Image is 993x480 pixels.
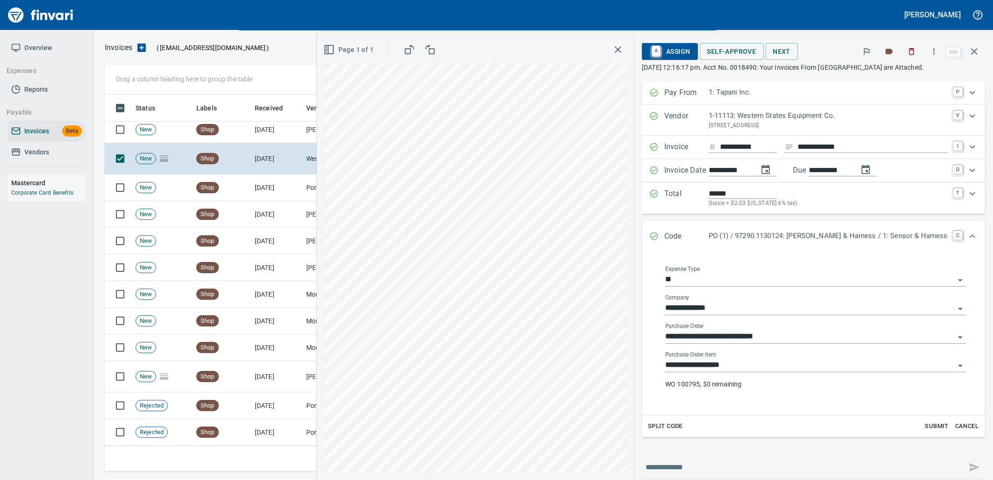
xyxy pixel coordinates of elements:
[302,143,396,175] td: Western States Equipment Co. (1-11113)
[664,188,709,208] p: Total
[709,141,716,153] svg: Invoice number
[197,343,218,352] span: Shop
[642,221,986,252] div: Expand
[665,267,700,272] label: Expense Type
[7,79,86,100] a: Reports
[251,201,302,228] td: [DATE]
[954,302,967,315] button: Open
[954,274,967,287] button: Open
[197,372,218,381] span: Shop
[136,125,156,134] span: New
[773,46,791,58] span: Next
[136,237,156,246] span: New
[306,102,361,114] span: Vendor / From
[665,352,716,358] label: Purchase Order Item
[302,308,396,335] td: Modern Machinery Co Inc (1-10672)
[197,317,218,326] span: Shop
[197,210,218,219] span: Shop
[116,74,253,84] p: Drag a column heading here to group the table
[642,182,986,214] div: Expand
[105,42,132,53] p: Invoices
[6,4,76,26] img: Finvari
[665,324,704,329] label: Purchase Order
[322,41,377,58] button: Page 1 of 1
[944,40,986,63] span: Close invoice
[251,393,302,419] td: [DATE]
[302,393,396,419] td: Port of [GEOGRAPHIC_DATA] (1-24796)
[136,183,156,192] span: New
[947,47,961,57] a: esc
[3,104,81,121] button: Payable
[136,102,167,114] span: Status
[707,46,756,58] span: Self-Approve
[709,121,948,131] p: [STREET_ADDRESS]
[24,125,49,137] span: Invoices
[136,317,156,326] span: New
[136,263,156,272] span: New
[664,110,709,130] p: Vendor
[7,142,86,163] a: Vendors
[302,175,396,201] td: Portland Tractor Inc (1-10815)
[196,102,217,114] span: Labels
[664,87,709,99] p: Pay From
[136,290,156,299] span: New
[924,421,950,432] span: Submit
[251,361,302,393] td: [DATE]
[159,43,266,52] span: [EMAIL_ADDRESS][DOMAIN_NAME]
[902,7,963,22] button: [PERSON_NAME]
[642,43,698,60] button: AAssign
[953,165,963,174] a: D
[251,308,302,335] td: [DATE]
[953,231,963,240] a: C
[136,210,156,219] span: New
[924,41,944,62] button: More
[784,142,794,152] svg: Invoice description
[302,228,396,255] td: [PERSON_NAME] Supply Company (1-10645)
[7,107,77,118] span: Payable
[953,141,963,151] a: I
[709,110,948,121] p: 1-11113: Western States Equipment Co.
[700,43,764,60] button: Self-Approve
[302,116,396,143] td: [PERSON_NAME] (1-10773)
[156,154,172,162] span: Pages Split
[11,178,86,188] h6: Mastercard
[196,102,229,114] span: Labels
[197,237,218,246] span: Shop
[905,10,961,20] h5: [PERSON_NAME]
[136,102,155,114] span: Status
[856,41,877,62] button: Flag
[136,154,156,163] span: New
[963,456,986,479] span: This records your message into the invoice and notifies anyone mentioned
[197,183,218,192] span: Shop
[302,201,396,228] td: [PERSON_NAME] Supply Company (1-10645)
[755,159,777,181] button: change date
[302,361,396,393] td: [PERSON_NAME] Auto Parts (1-23030)
[255,102,283,114] span: Received
[105,42,132,53] nav: breadcrumb
[24,146,49,158] span: Vendors
[664,231,709,243] p: Code
[306,102,349,114] span: Vendor / From
[922,419,952,434] button: Submit
[136,372,156,381] span: New
[855,159,877,181] button: change due date
[649,44,690,59] span: Assign
[901,41,922,62] button: Discard
[197,401,218,410] span: Shop
[3,62,81,80] button: Expenses
[251,228,302,255] td: [DATE]
[197,125,218,134] span: Shop
[7,37,86,58] a: Overview
[954,331,967,344] button: Open
[646,419,685,434] button: Split Code
[953,87,963,96] a: P
[197,263,218,272] span: Shop
[197,154,218,163] span: Shop
[302,255,396,281] td: [PERSON_NAME] Supply Company (1-10645)
[664,165,709,177] p: Invoice Date
[136,428,167,437] span: Rejected
[151,43,269,52] p: ( )
[136,401,167,410] span: Rejected
[132,42,151,53] button: Upload an Invoice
